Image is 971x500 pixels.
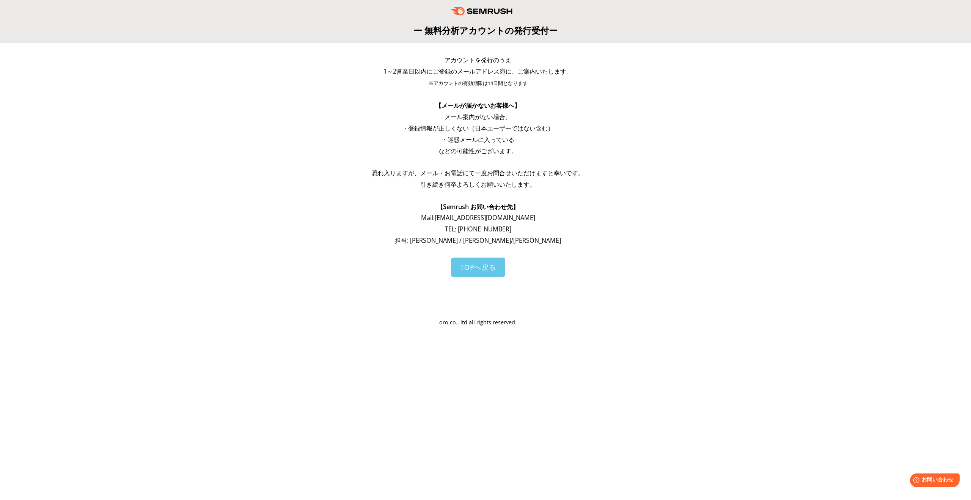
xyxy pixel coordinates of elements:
[395,236,561,245] span: 担当: [PERSON_NAME] / [PERSON_NAME]/[PERSON_NAME]
[372,169,584,177] span: 恐れ入りますが、メール・お電話にて一度お問合せいただけますと幸いです。
[402,124,554,132] span: ・登録情報が正しくない（日本ユーザーではない含む）
[438,147,517,155] span: などの可能性がございます。
[437,203,519,211] span: 【Semrush お問い合わせ先】
[445,113,511,121] span: メール案内がない場合、
[435,101,520,110] span: 【メールが届かないお客様へ】
[383,67,572,75] span: 1～2営業日以内にご登録のメールアドレス宛に、ご案内いたします。
[429,80,528,86] span: ※アカウントの有効期限は14日間となります
[903,470,963,492] iframe: Help widget launcher
[420,180,536,189] span: 引き続き何卒よろしくお願いいたします。
[445,56,511,64] span: アカウントを発行のうえ
[421,214,535,222] span: Mail: [EMAIL_ADDRESS][DOMAIN_NAME]
[442,135,514,144] span: ・迷惑メールに入っている
[413,24,558,36] span: ー 無料分析アカウントの発行受付ー
[439,319,517,326] span: oro co., ltd all rights reserved.
[451,258,505,277] a: TOPへ戻る
[460,263,496,272] span: TOPへ戻る
[445,225,511,233] span: TEL: [PHONE_NUMBER]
